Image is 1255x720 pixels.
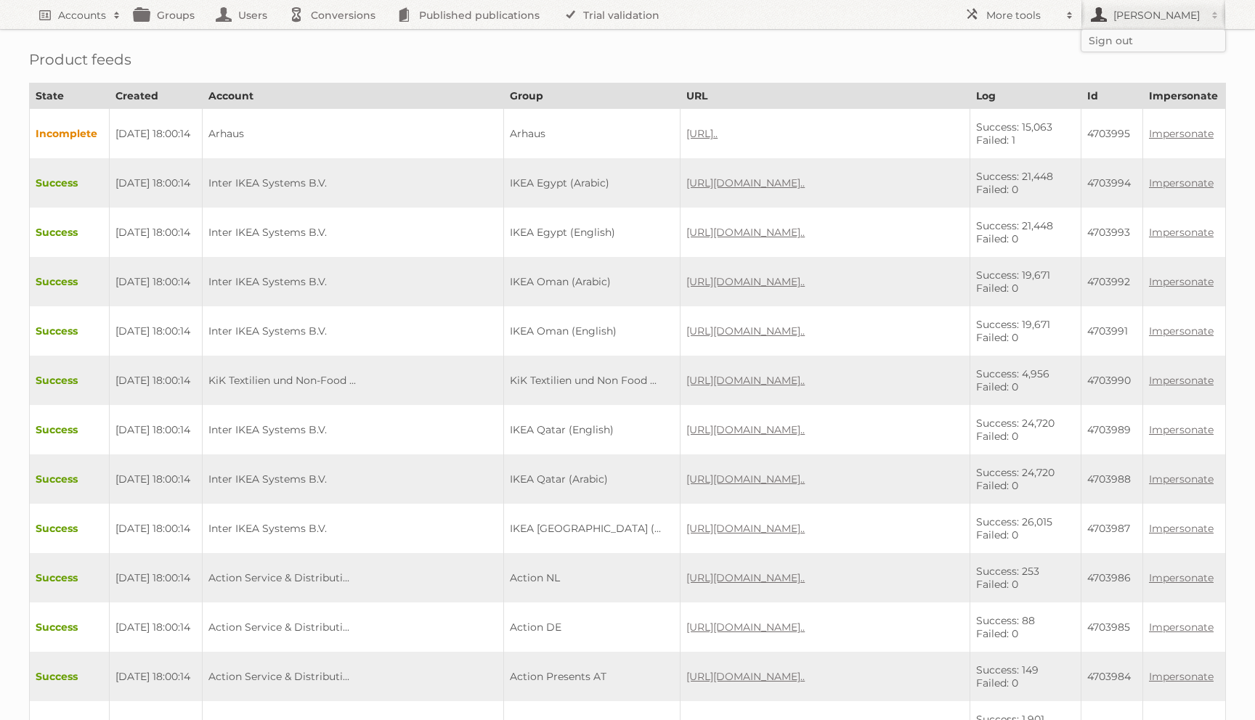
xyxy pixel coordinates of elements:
td: Success: 149 Failed: 0 [970,652,1081,701]
a: Impersonate [1149,472,1214,486]
td: Inter IKEA Systems B.V. [203,257,504,306]
h2: More tools [986,8,1059,22]
td: IKEA [GEOGRAPHIC_DATA] (... [504,504,681,553]
td: IKEA Egypt (English) [504,208,681,257]
a: Impersonate [1149,571,1214,584]
td: Success [30,208,110,257]
td: Success: 21,448 Failed: 0 [970,158,1081,208]
a: [URL][DOMAIN_NAME].. [686,670,805,683]
th: Group [504,83,681,109]
a: Impersonate [1149,127,1214,140]
td: Success [30,602,110,652]
a: [URL][DOMAIN_NAME].. [686,324,805,337]
td: Inter IKEA Systems B.V. [203,454,504,504]
h1: Product feeds [29,51,1226,68]
td: Arhaus [504,109,681,159]
td: Action DE [504,602,681,652]
a: [URL][DOMAIN_NAME].. [686,571,805,584]
td: Success [30,257,110,306]
td: Success [30,306,110,356]
td: 4703987 [1081,504,1142,553]
td: Inter IKEA Systems B.V. [203,208,504,257]
span: [DATE] 18:00:14 [115,423,190,436]
td: Success [30,356,110,405]
td: IKEA Oman (English) [504,306,681,356]
td: 4703995 [1081,109,1142,159]
td: IKEA Qatar (Arabic) [504,454,681,504]
td: 4703992 [1081,257,1142,306]
a: [URL][DOMAIN_NAME].. [686,423,805,436]
td: Incomplete [30,109,110,159]
a: [URL][DOMAIN_NAME].. [686,472,805,486]
td: 4703990 [1081,356,1142,405]
a: [URL].. [686,127,718,140]
td: 4703985 [1081,602,1142,652]
td: Success: 19,671 Failed: 0 [970,257,1081,306]
td: Action Service & Distributi... [203,553,504,602]
h2: [PERSON_NAME] [1110,8,1204,22]
td: 4703994 [1081,158,1142,208]
td: Inter IKEA Systems B.V. [203,158,504,208]
a: [URL][DOMAIN_NAME].. [686,226,805,239]
a: [URL][DOMAIN_NAME].. [686,374,805,387]
td: Success: 21,448 Failed: 0 [970,208,1081,257]
span: [DATE] 18:00:14 [115,127,190,140]
td: Success [30,454,110,504]
td: Action Presents AT [504,652,681,701]
th: Log [970,83,1081,109]
span: [DATE] 18:00:14 [115,472,190,486]
td: Inter IKEA Systems B.V. [203,405,504,454]
td: Success [30,652,110,701]
td: Success: 24,720 Failed: 0 [970,405,1081,454]
a: [URL][DOMAIN_NAME].. [686,621,805,634]
span: [DATE] 18:00:14 [115,374,190,387]
td: IKEA Qatar (English) [504,405,681,454]
td: 4703989 [1081,405,1142,454]
td: 4703988 [1081,454,1142,504]
a: Impersonate [1149,374,1214,387]
a: Impersonate [1149,621,1214,634]
a: Impersonate [1149,176,1214,189]
a: Impersonate [1149,522,1214,535]
a: Impersonate [1149,423,1214,436]
td: Inter IKEA Systems B.V. [203,306,504,356]
td: Success: 19,671 Failed: 0 [970,306,1081,356]
td: Action Service & Distributi... [203,602,504,652]
th: URL [681,83,970,109]
td: Inter IKEA Systems B.V. [203,504,504,553]
span: [DATE] 18:00:14 [115,670,190,683]
a: [URL][DOMAIN_NAME].. [686,522,805,535]
th: State [30,83,110,109]
td: Success [30,158,110,208]
th: Impersonate [1142,83,1225,109]
td: Success: 4,956 Failed: 0 [970,356,1081,405]
td: Success: 88 Failed: 0 [970,602,1081,652]
a: Impersonate [1149,226,1214,239]
span: [DATE] 18:00:14 [115,324,190,337]
span: [DATE] 18:00:14 [115,621,190,634]
span: translation missing: en.backend.reports.product_feeds.heading.ID [1087,89,1098,102]
td: Success [30,553,110,602]
td: Success: 15,063 Failed: 1 [970,109,1081,159]
td: KiK Textilien und Non Food ... [504,356,681,405]
a: [URL][DOMAIN_NAME].. [686,176,805,189]
a: Impersonate [1149,670,1214,683]
td: Arhaus [203,109,504,159]
td: Success [30,504,110,553]
td: Action NL [504,553,681,602]
h2: Accounts [58,8,106,22]
td: Action Service & Distributi... [203,652,504,701]
td: 4703986 [1081,553,1142,602]
td: IKEA Egypt (Arabic) [504,158,681,208]
span: [DATE] 18:00:14 [115,275,190,288]
td: Success: 253 Failed: 0 [970,553,1081,602]
span: [DATE] 18:00:14 [115,522,190,535]
a: Impersonate [1149,324,1214,337]
span: [DATE] 18:00:14 [115,571,190,584]
td: Success: 26,015 Failed: 0 [970,504,1081,553]
td: Success [30,405,110,454]
a: [URL][DOMAIN_NAME].. [686,275,805,288]
a: Impersonate [1149,275,1214,288]
td: IKEA Oman (Arabic) [504,257,681,306]
th: Account [203,83,504,109]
